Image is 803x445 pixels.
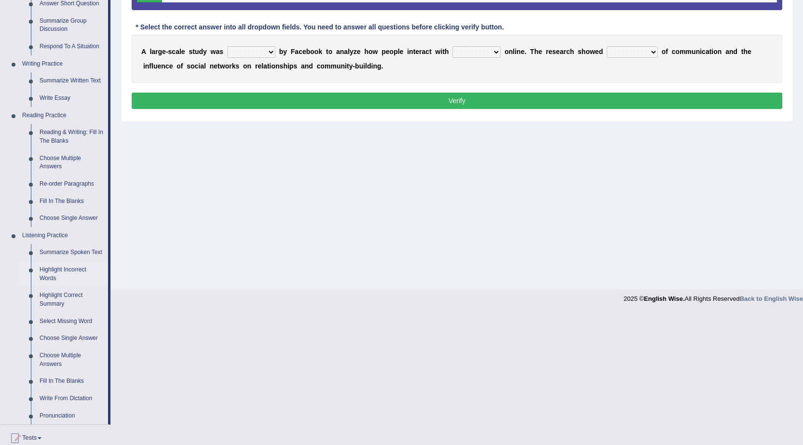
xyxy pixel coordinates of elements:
[744,48,748,55] b: h
[419,48,422,55] b: r
[530,48,534,55] b: T
[35,330,108,347] a: Choose Single Answer
[151,62,153,70] b: l
[35,150,108,175] a: Choose Multiple Answers
[155,48,158,55] b: r
[740,295,803,302] strong: Back to English Wise
[287,62,289,70] b: i
[363,62,365,70] b: i
[692,48,696,55] b: u
[189,48,192,55] b: s
[172,48,176,55] b: c
[295,48,299,55] b: a
[291,48,295,55] b: F
[504,48,509,55] b: o
[279,48,284,55] b: b
[398,48,400,55] b: l
[442,48,445,55] b: t
[145,62,150,70] b: n
[169,62,173,70] b: e
[377,62,381,70] b: g
[203,48,207,55] b: y
[195,48,199,55] b: u
[345,62,347,70] b: i
[310,48,314,55] b: o
[350,48,354,55] b: y
[386,48,390,55] b: e
[318,48,322,55] b: k
[680,48,685,55] b: m
[548,48,552,55] b: e
[734,48,738,55] b: d
[440,48,442,55] b: i
[624,289,803,303] div: 2025 © All Rights Reserved
[216,48,219,55] b: a
[283,62,287,70] b: h
[35,193,108,210] a: Fill In The Blanks
[373,48,378,55] b: w
[187,62,191,70] b: s
[349,62,353,70] b: y
[348,48,350,55] b: l
[267,62,270,70] b: t
[314,48,319,55] b: o
[35,13,108,38] a: Summarize Group Discussion
[436,48,441,55] b: w
[741,48,744,55] b: t
[35,261,108,287] a: Highlight Incorrect Words
[552,48,556,55] b: s
[211,48,216,55] b: w
[381,48,386,55] b: p
[359,62,364,70] b: u
[35,407,108,425] a: Pronunciation
[270,62,272,70] b: i
[429,48,432,55] b: t
[700,48,702,55] b: i
[219,48,223,55] b: s
[229,62,231,70] b: r
[355,62,359,70] b: b
[666,48,668,55] b: f
[214,62,218,70] b: e
[672,48,676,55] b: c
[191,62,195,70] b: o
[725,48,729,55] b: a
[153,62,158,70] b: u
[696,48,700,55] b: n
[409,48,413,55] b: n
[271,62,275,70] b: o
[556,48,560,55] b: e
[570,48,574,55] b: h
[35,347,108,373] a: Choose Multiple Answers
[336,48,340,55] b: a
[344,48,348,55] b: a
[585,48,590,55] b: o
[243,62,247,70] b: o
[263,62,267,70] b: a
[394,48,398,55] b: p
[330,62,336,70] b: m
[513,48,515,55] b: l
[35,90,108,107] a: Write Essay
[381,62,383,70] b: .
[371,62,373,70] b: i
[176,48,179,55] b: a
[364,48,368,55] b: h
[283,48,287,55] b: y
[18,227,108,244] a: Listening Practice
[302,48,306,55] b: e
[566,48,570,55] b: c
[709,48,712,55] b: t
[718,48,722,55] b: n
[35,390,108,407] a: Write From Dictation
[18,55,108,73] a: Writing Practice
[347,62,349,70] b: t
[165,62,169,70] b: c
[35,287,108,312] a: Highlight Correct Summary
[686,48,692,55] b: m
[132,22,508,32] div: * Select the correct answer into all dropdown fields. You need to answer all questions before cli...
[301,62,305,70] b: a
[368,48,373,55] b: o
[35,244,108,261] a: Summarize Spoken Text
[255,62,258,70] b: r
